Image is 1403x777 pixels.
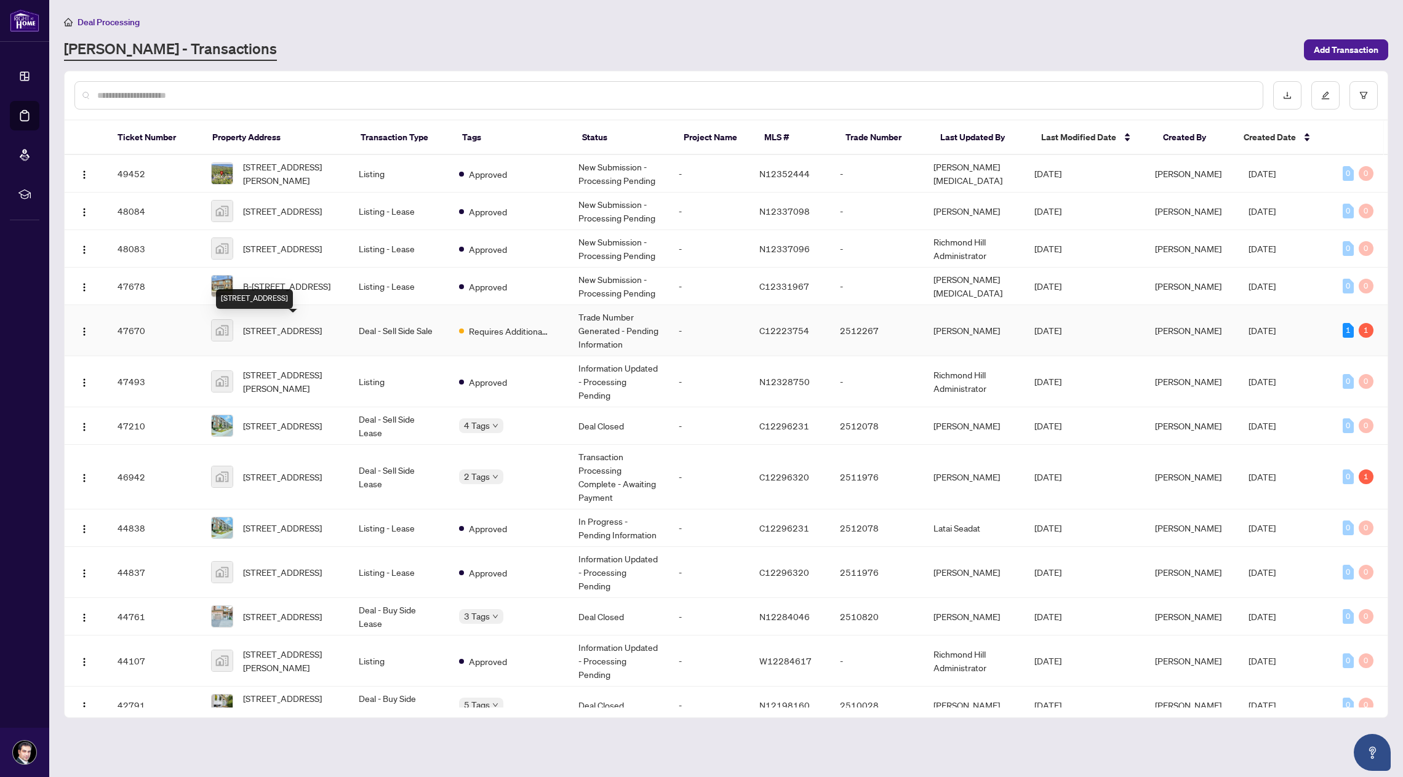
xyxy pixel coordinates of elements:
[1153,121,1234,155] th: Created By
[469,324,549,338] span: Requires Additional Docs
[569,598,669,636] td: Deal Closed
[674,121,755,155] th: Project Name
[212,415,233,436] img: thumbnail-img
[569,155,669,193] td: New Submission - Processing Pending
[349,155,449,193] td: Listing
[243,324,322,337] span: [STREET_ADDRESS]
[74,416,94,436] button: Logo
[1249,281,1276,292] span: [DATE]
[669,509,749,547] td: -
[108,230,201,268] td: 48083
[924,636,1024,687] td: Richmond Hill Administrator
[1034,281,1061,292] span: [DATE]
[212,650,233,671] img: thumbnail-img
[759,376,810,387] span: N12328750
[759,471,809,482] span: C12296320
[1155,567,1221,578] span: [PERSON_NAME]
[924,547,1024,598] td: [PERSON_NAME]
[1155,420,1221,431] span: [PERSON_NAME]
[924,509,1024,547] td: Latai Seadat
[830,155,924,193] td: -
[79,613,89,623] img: Logo
[492,423,498,429] span: down
[64,18,73,26] span: home
[108,268,201,305] td: 47678
[1034,522,1061,533] span: [DATE]
[1249,243,1276,254] span: [DATE]
[212,371,233,392] img: thumbnail-img
[1031,121,1153,155] th: Last Modified Date
[349,356,449,407] td: Listing
[492,613,498,620] span: down
[1354,734,1391,771] button: Open asap
[1359,565,1373,580] div: 0
[1034,376,1061,387] span: [DATE]
[349,598,449,636] td: Deal - Buy Side Lease
[79,422,89,432] img: Logo
[830,687,924,724] td: 2510028
[1249,471,1276,482] span: [DATE]
[243,691,339,719] span: [STREET_ADDRESS][PERSON_NAME]
[569,687,669,724] td: Deal Closed
[349,636,449,687] td: Listing
[1155,471,1221,482] span: [PERSON_NAME]
[569,547,669,598] td: Information Updated - Processing Pending
[924,268,1024,305] td: [PERSON_NAME][MEDICAL_DATA]
[79,378,89,388] img: Logo
[108,193,201,230] td: 48084
[243,368,339,395] span: [STREET_ADDRESS][PERSON_NAME]
[1359,653,1373,668] div: 0
[1155,522,1221,533] span: [PERSON_NAME]
[759,281,809,292] span: C12331967
[924,598,1024,636] td: [PERSON_NAME]
[1273,81,1301,110] button: download
[569,509,669,547] td: In Progress - Pending Information
[1249,699,1276,711] span: [DATE]
[212,517,233,538] img: thumbnail-img
[1249,205,1276,217] span: [DATE]
[930,121,1032,155] th: Last Updated By
[1359,323,1373,338] div: 1
[924,356,1024,407] td: Richmond Hill Administrator
[1359,418,1373,433] div: 0
[759,655,812,666] span: W12284617
[1155,281,1221,292] span: [PERSON_NAME]
[669,547,749,598] td: -
[1359,469,1373,484] div: 1
[569,407,669,445] td: Deal Closed
[349,445,449,509] td: Deal - Sell Side Lease
[830,305,924,356] td: 2512267
[79,207,89,217] img: Logo
[1249,611,1276,622] span: [DATE]
[108,407,201,445] td: 47210
[1343,323,1354,338] div: 1
[349,509,449,547] td: Listing - Lease
[212,320,233,341] img: thumbnail-img
[243,204,322,218] span: [STREET_ADDRESS]
[669,636,749,687] td: -
[569,356,669,407] td: Information Updated - Processing Pending
[79,245,89,255] img: Logo
[569,636,669,687] td: Information Updated - Processing Pending
[469,566,507,580] span: Approved
[108,155,201,193] td: 49452
[1343,204,1354,218] div: 0
[669,407,749,445] td: -
[1034,655,1061,666] span: [DATE]
[1034,611,1061,622] span: [DATE]
[1034,243,1061,254] span: [DATE]
[830,230,924,268] td: -
[469,167,507,181] span: Approved
[1041,130,1116,144] span: Last Modified Date
[1155,243,1221,254] span: [PERSON_NAME]
[830,636,924,687] td: -
[1155,205,1221,217] span: [PERSON_NAME]
[569,230,669,268] td: New Submission - Processing Pending
[74,695,94,715] button: Logo
[1343,520,1354,535] div: 0
[243,565,322,579] span: [STREET_ADDRESS]
[212,201,233,221] img: thumbnail-img
[464,469,490,484] span: 2 Tags
[1034,325,1061,336] span: [DATE]
[830,547,924,598] td: 2511976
